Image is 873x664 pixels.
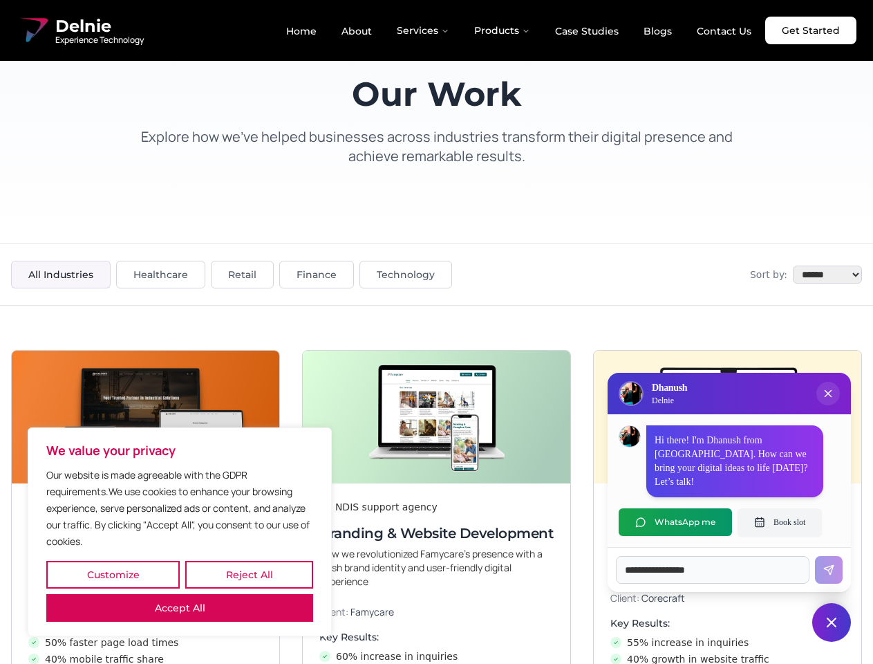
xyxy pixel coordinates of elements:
[319,605,554,619] p: Client:
[28,636,263,649] li: 50% faster page load times
[185,561,313,589] button: Reject All
[652,395,687,406] p: Delnie
[463,17,541,44] button: Products
[211,261,274,288] button: Retail
[738,508,822,536] button: Book slot
[652,381,687,395] h3: Dhanush
[655,434,815,489] p: Hi there! I'm Dhanush from [GEOGRAPHIC_DATA]. How can we bring your digital ideas to life [DATE]?...
[46,442,313,459] p: We value your privacy
[319,524,554,543] h3: Branding & Website Development
[17,14,50,47] img: Delnie Logo
[816,382,840,405] button: Close chat popup
[279,261,354,288] button: Finance
[812,603,851,642] button: Close chat
[359,261,452,288] button: Technology
[386,17,460,44] button: Services
[594,351,861,483] img: Digital & Brand Revamp
[275,19,328,43] a: Home
[116,261,205,288] button: Healthcare
[610,636,845,649] li: 55% increase in inquiries
[46,594,313,622] button: Accept All
[319,649,554,663] li: 60% increase in inquiries
[319,500,554,514] div: An NDIS support agency
[55,15,144,37] span: Delnie
[46,467,313,550] p: Our website is made agreeable with the GDPR requirements.We use cookies to enhance your browsing ...
[319,630,554,644] h4: Key Results:
[303,351,570,483] img: Branding & Website Development
[12,351,279,483] img: Next-Gen Website Development
[544,19,630,43] a: Case Studies
[17,14,144,47] a: Delnie Logo Full
[275,17,762,44] nav: Main
[46,561,180,589] button: Customize
[319,547,554,589] p: How we revolutionized Famycare’s presence with a fresh brand identity and user-friendly digital e...
[632,19,683,43] a: Blogs
[750,268,787,282] span: Sort by:
[620,382,642,405] img: Delnie Logo
[765,17,856,44] a: Get Started
[127,77,747,111] h1: Our Work
[686,19,762,43] a: Contact Us
[11,261,111,288] button: All Industries
[55,35,144,46] span: Experience Technology
[619,508,732,536] button: WhatsApp me
[127,127,747,166] p: Explore how we've helped businesses across industries transform their digital presence and achiev...
[330,19,383,43] a: About
[619,426,640,447] img: Dhanush
[350,605,394,618] span: Famycare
